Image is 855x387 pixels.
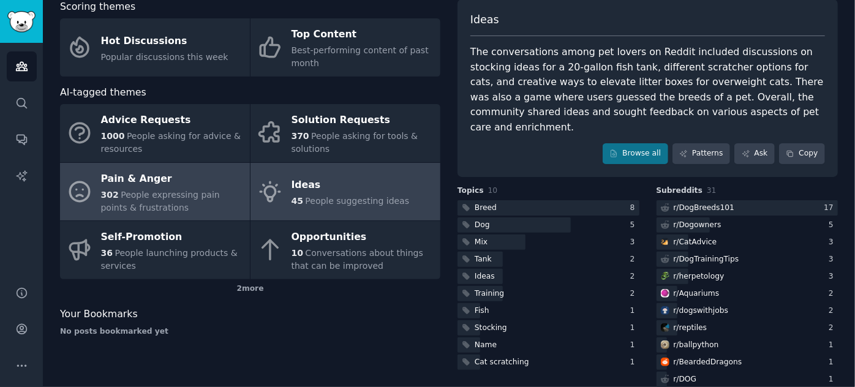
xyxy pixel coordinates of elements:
span: People suggesting ideas [305,196,409,206]
a: Pain & Anger302People expressing pain points & frustrations [60,163,250,221]
div: Mix [475,237,488,248]
div: Dog [475,220,490,231]
div: 1 [829,374,838,385]
div: Stocking [475,323,507,334]
img: dogswithjobs [661,306,669,315]
div: Breed [475,203,497,214]
div: Name [475,340,497,351]
div: 2 [630,254,639,265]
span: 302 [101,190,119,200]
div: 1 [630,357,639,368]
div: Solution Requests [292,111,434,130]
div: The conversations among pet lovers on Reddit included discussions on stocking ideas for a 20-gall... [470,45,825,135]
a: Patterns [672,143,730,164]
span: Your Bookmarks [60,307,138,322]
div: Tank [475,254,492,265]
span: People asking for advice & resources [101,131,241,154]
a: Browse all [603,143,668,164]
a: r/DOG1 [657,372,838,387]
div: Pain & Anger [101,169,244,189]
a: Aquariumsr/Aquariums2 [657,286,838,301]
span: Conversations about things that can be improved [292,248,423,271]
a: r/Dogowners5 [657,217,838,233]
span: Subreddits [657,186,703,197]
a: r/DogBreeds10117 [657,200,838,216]
img: Aquariums [661,289,669,298]
div: 2 [829,323,838,334]
a: Ideas45People suggesting ideas [250,163,440,221]
a: Fish1 [458,303,639,318]
span: People launching products & services [101,248,238,271]
div: Opportunities [292,228,434,247]
a: dogswithjobsr/dogswithjobs2 [657,303,838,318]
div: Advice Requests [101,111,244,130]
img: BeardedDragons [661,358,669,366]
span: 31 [707,186,717,195]
div: r/ reptiles [674,323,707,334]
div: 1 [829,357,838,368]
a: r/DogTrainingTips3 [657,252,838,267]
div: r/ dogswithjobs [674,306,729,317]
a: Mix3 [458,235,639,250]
img: herpetology [661,272,669,280]
div: r/ DOG [674,374,697,385]
div: Hot Discussions [101,31,228,51]
a: Ask [734,143,775,164]
div: 3 [829,254,838,265]
a: Hot DiscussionsPopular discussions this week [60,18,250,77]
div: 2 more [60,279,440,299]
a: reptilesr/reptiles2 [657,320,838,336]
a: Solution Requests370People asking for tools & solutions [250,104,440,162]
span: Topics [458,186,484,197]
div: Cat scratching [475,357,529,368]
span: AI-tagged themes [60,85,146,100]
a: CatAdvicer/CatAdvice3 [657,235,838,250]
div: r/ BeardedDragons [674,357,742,368]
div: r/ Aquariums [674,288,720,299]
button: Copy [779,143,825,164]
div: Ideas [475,271,495,282]
a: ballpythonr/ballpython1 [657,337,838,353]
span: Best-performing content of past month [292,45,429,68]
div: 1 [630,323,639,334]
div: r/ ballpython [674,340,719,351]
a: Dog5 [458,217,639,233]
a: Stocking1 [458,320,639,336]
img: ballpython [661,340,669,349]
div: 2 [630,271,639,282]
span: 1000 [101,131,125,141]
div: 5 [829,220,838,231]
div: 3 [829,271,838,282]
div: r/ herpetology [674,271,725,282]
span: 45 [292,196,303,206]
div: No posts bookmarked yet [60,326,440,337]
a: BeardedDragonsr/BeardedDragons1 [657,355,838,370]
div: 8 [630,203,639,214]
div: 1 [630,306,639,317]
img: CatAdvice [661,238,669,246]
a: Advice Requests1000People asking for advice & resources [60,104,250,162]
div: Top Content [292,25,434,45]
div: 3 [829,237,838,248]
div: r/ DogTrainingTips [674,254,739,265]
span: 10 [292,248,303,258]
span: Popular discussions this week [101,52,228,62]
div: 1 [630,340,639,351]
a: Tank2 [458,252,639,267]
div: r/ CatAdvice [674,237,717,248]
div: Ideas [292,176,410,195]
div: r/ DogBreeds101 [674,203,735,214]
span: 370 [292,131,309,141]
a: Top ContentBest-performing content of past month [250,18,440,77]
div: 17 [824,203,838,214]
div: 2 [829,288,838,299]
span: People asking for tools & solutions [292,131,418,154]
a: Breed8 [458,200,639,216]
div: 3 [630,237,639,248]
a: Self-Promotion36People launching products & services [60,221,250,279]
a: Cat scratching1 [458,355,639,370]
span: 36 [101,248,113,258]
div: 1 [829,340,838,351]
div: Training [475,288,504,299]
div: Self-Promotion [101,228,244,247]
